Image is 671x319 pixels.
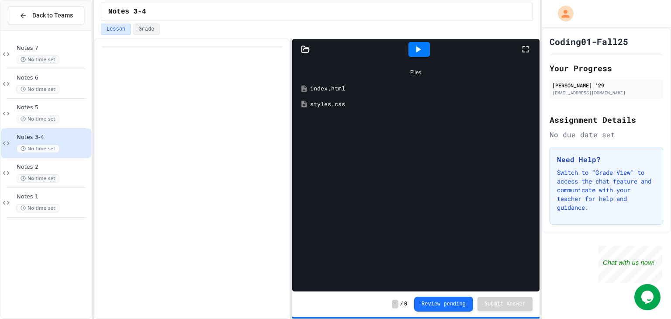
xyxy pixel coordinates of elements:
[17,163,90,171] span: Notes 2
[404,301,407,308] span: 0
[17,115,59,123] span: No time set
[17,85,59,94] span: No time set
[108,7,146,17] span: Notes 3-4
[17,74,90,82] span: Notes 6
[552,90,661,96] div: [EMAIL_ADDRESS][DOMAIN_NAME]
[17,45,90,52] span: Notes 7
[17,145,59,153] span: No time set
[8,6,84,25] button: Back to Teams
[17,134,90,141] span: Notes 3-4
[17,204,59,212] span: No time set
[17,104,90,111] span: Notes 5
[484,301,526,308] span: Submit Answer
[552,81,661,89] div: [PERSON_NAME] '29
[17,193,90,201] span: Notes 1
[32,11,73,20] span: Back to Teams
[133,24,160,35] button: Grade
[549,3,576,24] div: My Account
[557,168,656,212] p: Switch to "Grade View" to access the chat feature and communicate with your teacher for help and ...
[598,246,662,283] iframe: chat widget
[297,64,535,81] div: Files
[310,100,534,109] div: styles.css
[392,300,398,309] span: -
[17,174,59,183] span: No time set
[310,84,534,93] div: index.html
[550,114,663,126] h2: Assignment Details
[477,297,533,311] button: Submit Answer
[550,62,663,74] h2: Your Progress
[557,154,656,165] h3: Need Help?
[101,24,131,35] button: Lesson
[414,297,473,312] button: Review pending
[634,284,662,310] iframe: chat widget
[550,35,628,48] h1: Coding01-Fall25
[17,55,59,64] span: No time set
[400,301,403,308] span: /
[550,129,663,140] div: No due date set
